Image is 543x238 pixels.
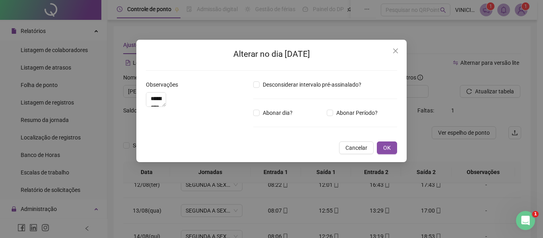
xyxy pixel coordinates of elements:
button: OK [377,141,397,154]
span: Abonar Período? [333,108,381,117]
span: close [392,48,399,54]
button: Close [389,45,402,57]
span: 1 [532,211,539,217]
iframe: Intercom live chat [516,211,535,230]
span: Abonar dia? [260,108,296,117]
span: OK [383,143,391,152]
label: Observações [146,80,183,89]
span: Cancelar [345,143,367,152]
span: Desconsiderar intervalo pré-assinalado? [260,80,365,89]
button: Cancelar [339,141,374,154]
h2: Alterar no dia [DATE] [146,48,397,61]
